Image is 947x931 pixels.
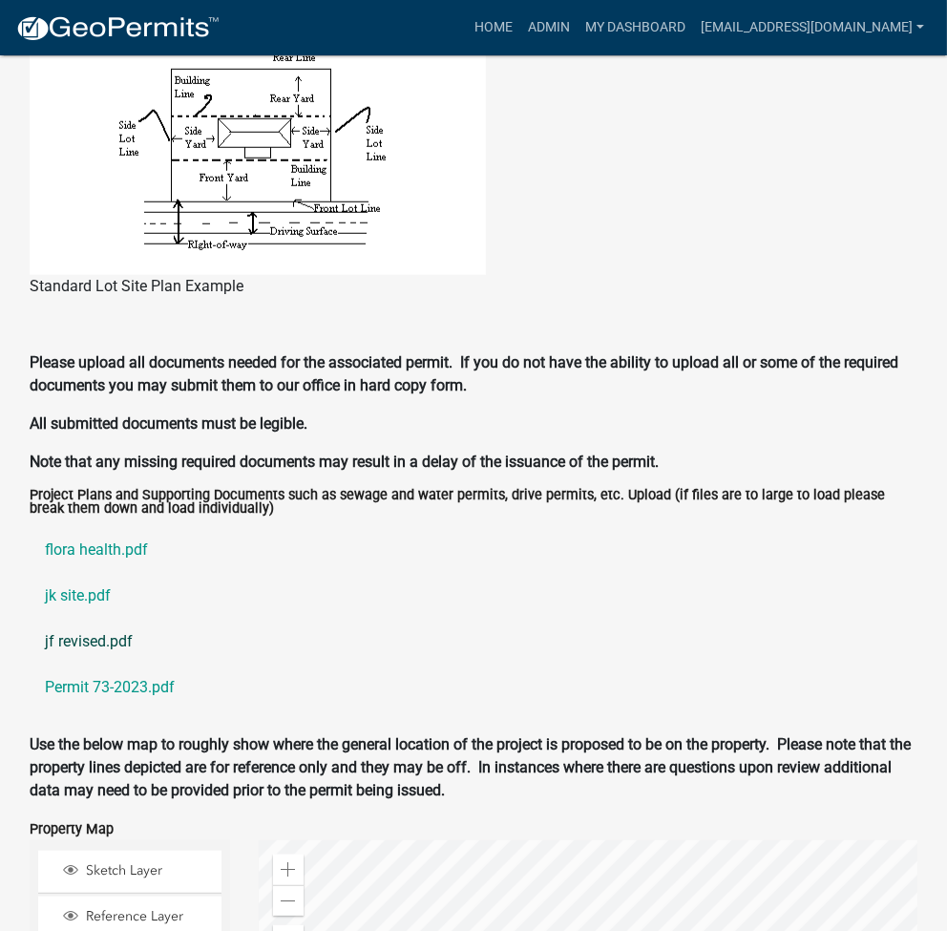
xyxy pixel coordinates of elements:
[30,275,917,298] figcaption: Standard Lot Site Plan Example
[467,10,520,46] a: Home
[273,885,304,916] div: Zoom out
[693,10,932,46] a: [EMAIL_ADDRESS][DOMAIN_NAME]
[578,10,693,46] a: My Dashboard
[30,665,917,710] a: Permit 73-2023.pdf
[30,353,898,394] strong: Please upload all documents needed for the associated permit. If you do not have the ability to u...
[30,527,917,573] a: flora health.pdf
[30,573,917,619] a: jk site.pdf
[81,908,215,925] span: Reference Layer
[520,10,578,46] a: Admin
[30,28,486,275] img: lot_setback_pics_f73b0f8a-4d41-487b-93b4-04c1c3089d74.bmp
[30,453,659,471] strong: Note that any missing required documents may result in a delay of the issuance of the permit.
[30,823,114,836] label: Property Map
[30,735,911,799] strong: Use the below map to roughly show where the general location of the project is proposed to be on ...
[60,908,215,927] div: Reference Layer
[273,855,304,885] div: Zoom in
[30,414,307,433] strong: All submitted documents must be legible.
[38,851,221,894] li: Sketch Layer
[30,619,917,665] a: jf revised.pdf
[30,489,917,517] label: Project Plans and Supporting Documents such as sewage and water permits, drive permits, etc. Uplo...
[81,862,215,879] span: Sketch Layer
[60,862,215,881] div: Sketch Layer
